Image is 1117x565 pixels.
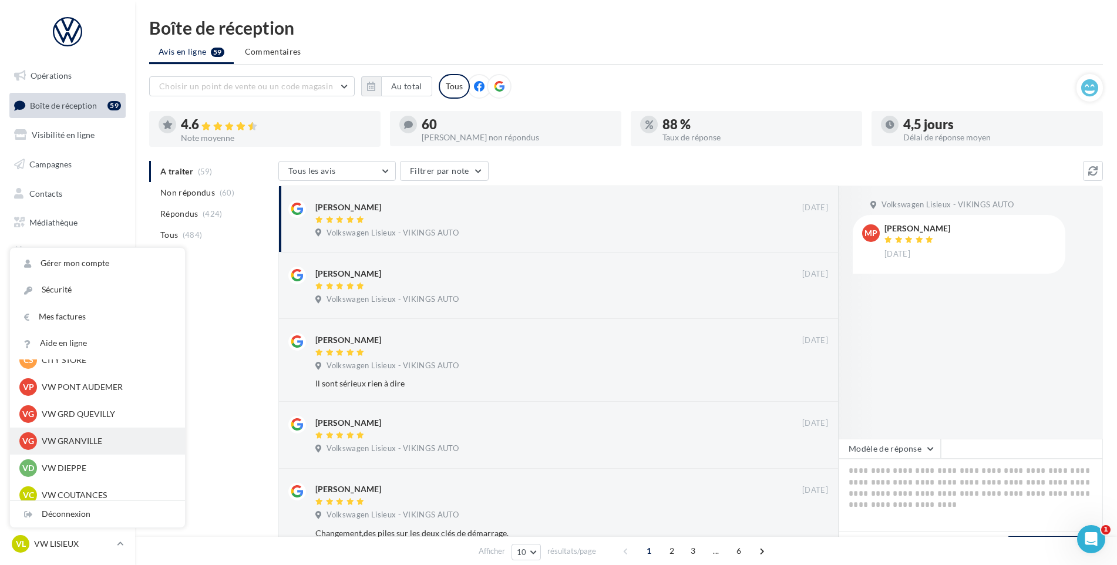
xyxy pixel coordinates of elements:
[10,277,185,303] a: Sécurité
[183,230,203,240] span: (484)
[42,435,171,447] p: VW GRANVILLE
[181,134,371,142] div: Note moyenne
[7,240,128,264] a: Calendrier
[361,76,432,96] button: Au total
[7,63,128,88] a: Opérations
[203,209,223,218] span: (424)
[662,118,853,131] div: 88 %
[29,247,69,257] span: Calendrier
[903,133,1094,142] div: Délai de réponse moyen
[23,489,34,501] span: VC
[31,70,72,80] span: Opérations
[422,133,612,142] div: [PERSON_NAME] non répondus
[160,187,215,199] span: Non répondus
[839,439,941,459] button: Modèle de réponse
[381,76,432,96] button: Au total
[7,152,128,177] a: Campagnes
[29,159,72,169] span: Campagnes
[7,123,128,147] a: Visibilité en ligne
[22,435,34,447] span: VG
[802,269,828,280] span: [DATE]
[315,527,752,539] div: Changement,des piles sur les deux clés de démarrage.
[159,81,333,91] span: Choisir un point de vente ou un code magasin
[662,133,853,142] div: Taux de réponse
[220,188,234,197] span: (60)
[7,308,128,342] a: Campagnes DataOnDemand
[884,249,910,260] span: [DATE]
[288,166,336,176] span: Tous les avis
[23,381,34,393] span: VP
[42,408,171,420] p: VW GRD QUEVILLY
[315,417,381,429] div: [PERSON_NAME]
[327,510,459,520] span: Volkswagen Lisieux - VIKINGS AUTO
[149,76,355,96] button: Choisir un point de vente ou un code magasin
[327,294,459,305] span: Volkswagen Lisieux - VIKINGS AUTO
[422,118,612,131] div: 60
[42,489,171,501] p: VW COUTANCES
[42,462,171,474] p: VW DIEPPE
[42,354,171,366] p: CITY STORE
[517,547,527,557] span: 10
[706,542,725,560] span: ...
[882,200,1014,210] span: Volkswagen Lisieux - VIKINGS AUTO
[315,201,381,213] div: [PERSON_NAME]
[42,381,171,393] p: VW PONT AUDEMER
[400,161,489,181] button: Filtrer par note
[29,217,78,227] span: Médiathèque
[327,228,459,238] span: Volkswagen Lisieux - VIKINGS AUTO
[34,538,112,550] p: VW LISIEUX
[802,485,828,496] span: [DATE]
[22,462,34,474] span: VD
[149,19,1103,36] div: Boîte de réception
[315,334,381,346] div: [PERSON_NAME]
[9,533,126,555] a: VL VW LISIEUX
[729,542,748,560] span: 6
[802,418,828,429] span: [DATE]
[640,542,658,560] span: 1
[22,408,34,420] span: VG
[802,335,828,346] span: [DATE]
[512,544,541,560] button: 10
[327,443,459,454] span: Volkswagen Lisieux - VIKINGS AUTO
[181,118,371,132] div: 4.6
[315,483,381,495] div: [PERSON_NAME]
[7,181,128,206] a: Contacts
[7,93,128,118] a: Boîte de réception59
[30,100,97,110] span: Boîte de réception
[107,101,121,110] div: 59
[10,250,185,277] a: Gérer mon compte
[278,161,396,181] button: Tous les avis
[315,268,381,280] div: [PERSON_NAME]
[439,74,470,99] div: Tous
[315,378,752,389] div: Il sont sérieux rien à dire
[160,208,198,220] span: Répondus
[884,224,950,233] div: [PERSON_NAME]
[160,229,178,241] span: Tous
[29,188,62,198] span: Contacts
[479,546,505,557] span: Afficher
[547,546,596,557] span: résultats/page
[10,501,185,527] div: Déconnexion
[1101,525,1111,534] span: 1
[684,542,702,560] span: 3
[802,203,828,213] span: [DATE]
[1077,525,1105,553] iframe: Intercom live chat
[662,542,681,560] span: 2
[16,538,26,550] span: VL
[10,304,185,330] a: Mes factures
[32,130,95,140] span: Visibilité en ligne
[23,354,33,366] span: CS
[7,210,128,235] a: Médiathèque
[903,118,1094,131] div: 4,5 jours
[245,46,301,58] span: Commentaires
[864,227,877,239] span: MP
[10,330,185,357] a: Aide en ligne
[7,269,128,304] a: PLV et print personnalisable
[327,361,459,371] span: Volkswagen Lisieux - VIKINGS AUTO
